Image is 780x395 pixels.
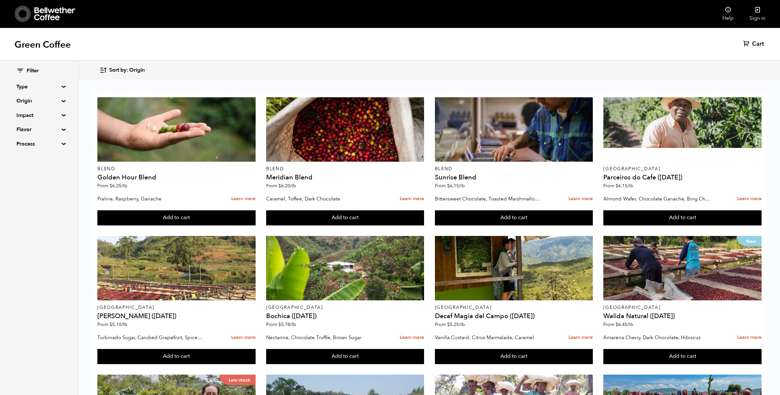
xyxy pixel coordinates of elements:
h4: Sunrise Blend [435,174,593,181]
summary: Flavor [16,126,62,133]
a: Learn more [737,192,762,206]
bdi: 6.25 [110,183,127,189]
h4: Parceiros do Cafe ([DATE]) [603,174,761,181]
span: $ [110,321,112,328]
button: Add to cart [435,210,593,225]
p: Amarena Cherry, Dark Chocolate, Hibiscus [603,333,711,342]
span: /lb [459,183,465,189]
span: $ [110,183,112,189]
a: Learn more [568,192,593,206]
p: Praline, Raspberry, Ganache [97,194,205,204]
a: Learn more [568,331,593,345]
button: Add to cart [97,210,255,225]
button: Add to cart [97,349,255,364]
h4: Meridian Blend [266,174,424,181]
summary: Origin [16,97,62,105]
span: Sort by: Origin [109,67,145,74]
a: Learn more [231,192,256,206]
span: /lb [290,183,296,189]
p: Blend [97,167,255,171]
span: /lb [627,321,633,328]
span: From [97,183,127,189]
p: [GEOGRAPHIC_DATA] [603,305,761,310]
h4: [PERSON_NAME] ([DATE]) [97,313,255,319]
h4: Decaf Magia del Campo ([DATE]) [435,313,593,319]
span: From [435,321,465,328]
span: From [435,183,465,189]
button: Sort by: Origin [99,62,145,78]
p: [GEOGRAPHIC_DATA] [97,305,255,310]
bdi: 5.10 [110,321,127,328]
p: [GEOGRAPHIC_DATA] [266,305,424,310]
button: Add to cart [435,349,593,364]
p: Low stock [219,375,256,385]
a: Cart [743,40,766,48]
p: [GEOGRAPHIC_DATA] [435,305,593,310]
a: Learn more [737,331,762,345]
summary: Type [16,83,62,91]
span: $ [616,321,618,328]
summary: Impact [16,111,62,119]
span: $ [616,183,618,189]
bdi: 5.78 [278,321,296,328]
span: Cart [752,40,764,48]
span: $ [447,321,450,328]
span: From [266,183,296,189]
span: $ [278,321,281,328]
bdi: 6.15 [616,183,633,189]
a: New [603,236,761,300]
span: Filter [27,67,39,75]
p: [GEOGRAPHIC_DATA] [603,167,761,171]
bdi: 5.25 [447,321,465,328]
span: From [266,321,296,328]
p: Blend [435,167,593,171]
p: Bittersweet Chocolate, Toasted Marshmallow, Candied Orange, Praline [435,194,542,204]
bdi: 6.20 [278,183,296,189]
span: /lb [459,321,465,328]
summary: Process [16,140,62,148]
span: $ [278,183,281,189]
p: Vanilla Custard, Citrus Marmalade, Caramel [435,333,542,342]
span: From [603,321,633,328]
p: Turbinado Sugar, Candied Grapefruit, Spiced Plum [97,333,205,342]
span: /lb [121,183,127,189]
button: Add to cart [266,210,424,225]
p: New [737,236,762,246]
span: $ [447,183,450,189]
button: Add to cart [603,210,761,225]
a: Learn more [400,192,424,206]
h4: Bochica ([DATE]) [266,313,424,319]
a: Learn more [400,331,424,345]
p: Caramel, Toffee, Dark Chocolate [266,194,374,204]
p: Blend [266,167,424,171]
button: Add to cart [603,349,761,364]
bdi: 6.15 [447,183,465,189]
span: From [603,183,633,189]
h4: Walida Natural ([DATE]) [603,313,761,319]
a: Learn more [231,331,256,345]
bdi: 6.45 [616,321,633,328]
span: /lb [121,321,127,328]
p: Almond Wafer, Chocolate Ganache, Bing Cherry [603,194,711,204]
span: From [97,321,127,328]
span: /lb [290,321,296,328]
h4: Golden Hour Blend [97,174,255,181]
span: /lb [627,183,633,189]
button: Add to cart [266,349,424,364]
h1: Green Coffee [14,39,71,51]
p: Nectarine, Chocolate Truffle, Brown Sugar [266,333,374,342]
